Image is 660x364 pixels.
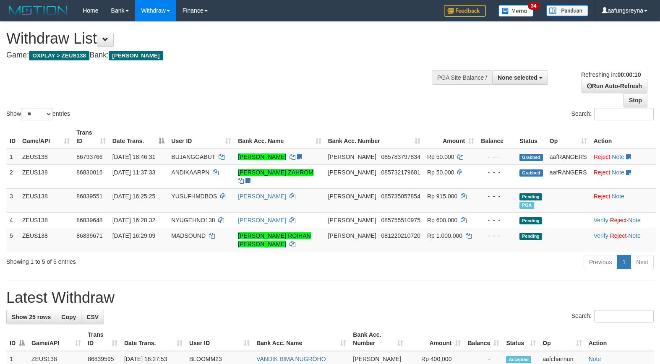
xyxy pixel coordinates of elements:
span: [PERSON_NAME] [328,153,376,160]
th: User ID: activate to sort column ascending [186,327,253,351]
td: aafRANGERS [546,164,590,188]
a: Next [631,255,654,269]
img: Button%20Memo.svg [498,5,534,17]
th: Amount: activate to sort column ascending [407,327,464,351]
span: ANDIKAARPN [171,169,209,176]
a: Reject [594,169,610,176]
input: Search: [594,310,654,322]
td: 3 [6,188,19,212]
span: YUSUFHMDBOS [171,193,217,200]
img: panduan.png [546,5,588,16]
span: Copy 085735057854 to clipboard [381,193,420,200]
span: Copy 085732179681 to clipboard [381,169,420,176]
div: - - - [481,231,513,240]
a: Note [612,169,624,176]
a: Previous [584,255,617,269]
span: Rp 600.000 [427,217,457,224]
td: 4 [6,212,19,228]
a: Reject [594,193,610,200]
a: [PERSON_NAME] ZAHROM [238,169,313,176]
span: Pending [519,233,542,240]
span: 86793766 [76,153,102,160]
input: Search: [594,108,654,120]
span: Show 25 rows [12,314,51,320]
span: BUJANGGABUT [171,153,215,160]
span: Grabbed [519,154,543,161]
th: Game/API: activate to sort column ascending [19,125,73,149]
th: Op: activate to sort column ascending [539,327,585,351]
div: PGA Site Balance / [432,70,492,85]
a: Reject [594,153,610,160]
span: [DATE] 16:28:32 [112,217,155,224]
span: OXPLAY > ZEUS138 [29,51,89,60]
h1: Withdraw List [6,30,432,47]
td: aafRANGERS [546,149,590,165]
th: Amount: activate to sort column ascending [424,125,477,149]
a: Copy [56,310,81,324]
a: Stop [623,93,647,107]
a: Note [628,217,641,224]
th: Status: activate to sort column ascending [503,327,539,351]
a: 1 [617,255,631,269]
span: [DATE] 16:25:25 [112,193,155,200]
div: - - - [481,153,513,161]
span: [PERSON_NAME] [328,193,376,200]
a: Show 25 rows [6,310,56,324]
span: [PERSON_NAME] [353,356,401,362]
span: [DATE] 18:46:31 [112,153,155,160]
th: Game/API: activate to sort column ascending [28,327,84,351]
th: Trans ID: activate to sort column ascending [73,125,109,149]
span: Rp 915.000 [427,193,457,200]
span: [PERSON_NAME] [328,169,376,176]
a: VANDIK BIMA NUGROHO [256,356,326,362]
span: Copy 085783797834 to clipboard [381,153,420,160]
a: Verify [594,232,608,239]
span: [PERSON_NAME] [328,217,376,224]
th: Bank Acc. Number: activate to sort column ascending [350,327,407,351]
img: Feedback.jpg [444,5,486,17]
td: · [590,188,656,212]
label: Show entries [6,108,70,120]
span: 86839648 [76,217,102,224]
th: Balance: activate to sort column ascending [464,327,503,351]
td: 1 [6,149,19,165]
span: Copy 081220210720 to clipboard [381,232,420,239]
td: ZEUS138 [19,188,73,212]
th: Op: activate to sort column ascending [546,125,590,149]
a: Note [612,193,624,200]
td: ZEUS138 [19,149,73,165]
img: MOTION_logo.png [6,4,70,17]
h4: Game: Bank: [6,51,432,60]
span: NYUGEHNO138 [171,217,215,224]
a: Reject [610,232,627,239]
a: Verify [594,217,608,224]
a: [PERSON_NAME] [238,193,286,200]
td: ZEUS138 [19,228,73,252]
td: ZEUS138 [19,164,73,188]
a: Note [612,153,624,160]
span: [DATE] 11:37:33 [112,169,155,176]
th: User ID: activate to sort column ascending [168,125,235,149]
span: MADSOUND [171,232,206,239]
span: Rp 1.000.000 [427,232,462,239]
span: Refreshing in: [581,71,641,78]
th: Date Trans.: activate to sort column descending [109,125,168,149]
a: Run Auto-Refresh [582,79,647,93]
a: [PERSON_NAME] [238,217,286,224]
td: · · [590,228,656,252]
a: CSV [81,310,104,324]
td: 2 [6,164,19,188]
div: - - - [481,168,513,177]
span: Pending [519,193,542,200]
th: Action [585,327,654,351]
label: Search: [571,108,654,120]
td: · [590,164,656,188]
span: 34 [528,2,539,10]
th: Action [590,125,656,149]
span: 86839671 [76,232,102,239]
h1: Latest Withdraw [6,289,654,306]
span: [PERSON_NAME] [328,232,376,239]
span: Copy 085755510975 to clipboard [381,217,420,224]
td: · [590,149,656,165]
strong: 00:00:10 [617,71,641,78]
